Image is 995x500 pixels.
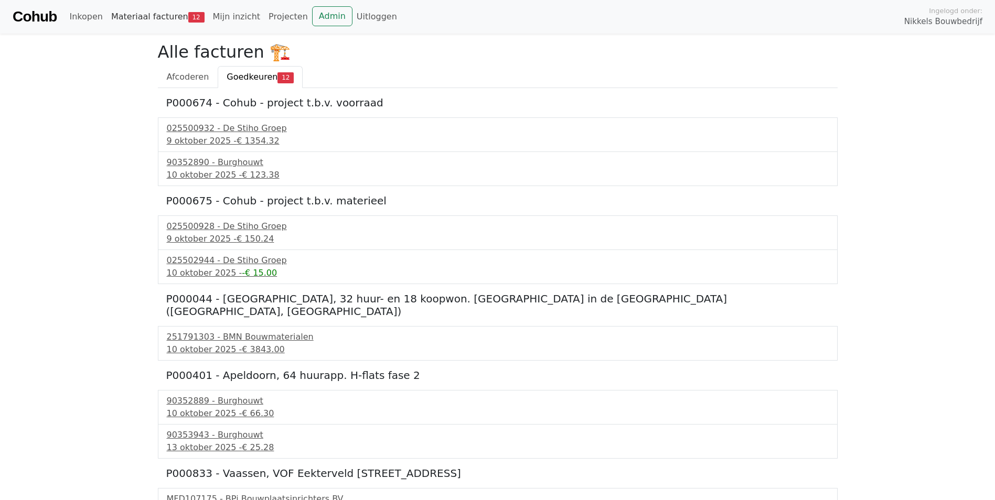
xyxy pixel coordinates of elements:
[167,122,829,147] a: 025500932 - De Stiho Groep9 oktober 2025 -€ 1354.32
[65,6,106,27] a: Inkopen
[167,429,829,454] a: 90353943 - Burghouwt13 oktober 2025 -€ 25.28
[167,407,829,420] div: 10 oktober 2025 -
[242,408,274,418] span: € 66.30
[167,122,829,135] div: 025500932 - De Stiho Groep
[166,467,829,480] h5: P000833 - Vaassen, VOF Eekterveld [STREET_ADDRESS]
[107,6,209,27] a: Materiaal facturen12
[209,6,265,27] a: Mijn inzicht
[166,369,829,382] h5: P000401 - Apeldoorn, 64 huurapp. H-flats fase 2
[242,170,279,180] span: € 123.38
[158,66,218,88] a: Afcoderen
[166,96,829,109] h5: P000674 - Cohub - project t.b.v. voorraad
[929,6,982,16] span: Ingelogd onder:
[167,72,209,82] span: Afcoderen
[167,343,829,356] div: 10 oktober 2025 -
[167,156,829,169] div: 90352890 - Burghouwt
[167,254,829,279] a: 025502944 - De Stiho Groep10 oktober 2025 --€ 15.00
[166,194,829,207] h5: P000675 - Cohub - project t.b.v. materieel
[167,429,829,441] div: 90353943 - Burghouwt
[166,292,829,318] h5: P000044 - [GEOGRAPHIC_DATA], 32 huur- en 18 koopwon. [GEOGRAPHIC_DATA] in de [GEOGRAPHIC_DATA] ([...
[237,234,274,244] span: € 150.24
[237,136,279,146] span: € 1354.32
[312,6,352,26] a: Admin
[188,12,205,23] span: 12
[167,220,829,245] a: 025500928 - De Stiho Groep9 oktober 2025 -€ 150.24
[167,331,829,356] a: 251791303 - BMN Bouwmaterialen10 oktober 2025 -€ 3843.00
[13,4,57,29] a: Cohub
[167,220,829,233] div: 025500928 - De Stiho Groep
[167,156,829,181] a: 90352890 - Burghouwt10 oktober 2025 -€ 123.38
[242,344,284,354] span: € 3843.00
[167,233,829,245] div: 9 oktober 2025 -
[242,442,274,452] span: € 25.28
[242,268,277,278] span: -€ 15.00
[167,135,829,147] div: 9 oktober 2025 -
[227,72,277,82] span: Goedkeuren
[167,169,829,181] div: 10 oktober 2025 -
[158,42,838,62] h2: Alle facturen 🏗️
[218,66,303,88] a: Goedkeuren12
[264,6,312,27] a: Projecten
[167,267,829,279] div: 10 oktober 2025 -
[167,395,829,420] a: 90352889 - Burghouwt10 oktober 2025 -€ 66.30
[167,395,829,407] div: 90352889 - Burghouwt
[352,6,401,27] a: Uitloggen
[904,16,982,28] span: Nikkels Bouwbedrijf
[277,72,294,83] span: 12
[167,254,829,267] div: 025502944 - De Stiho Groep
[167,441,829,454] div: 13 oktober 2025 -
[167,331,829,343] div: 251791303 - BMN Bouwmaterialen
